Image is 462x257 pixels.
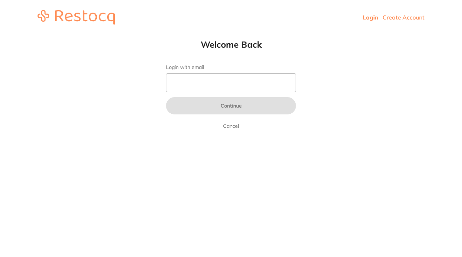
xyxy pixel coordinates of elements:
[166,97,296,114] button: Continue
[152,39,310,50] h1: Welcome Back
[383,14,424,21] a: Create Account
[166,64,296,70] label: Login with email
[363,14,378,21] a: Login
[222,122,240,130] a: Cancel
[38,10,115,25] img: restocq_logo.svg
